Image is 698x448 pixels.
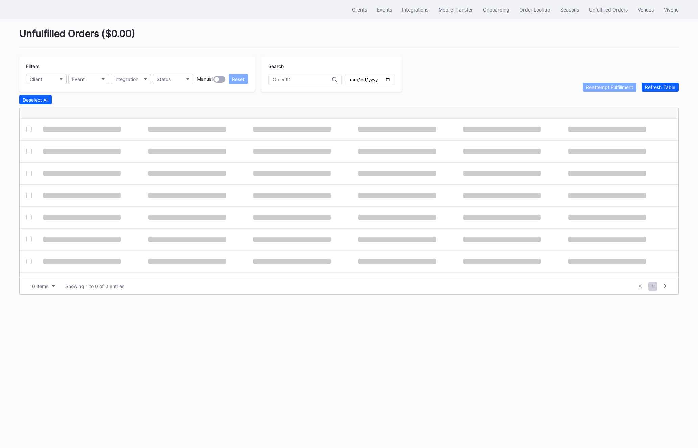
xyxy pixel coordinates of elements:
[197,76,213,83] div: Manual
[352,7,367,13] div: Clients
[560,7,579,13] div: Seasons
[114,76,138,82] div: Integration
[434,3,478,16] button: Mobile Transfer
[72,76,85,82] div: Event
[273,77,332,82] input: Order ID
[268,63,395,69] div: Search
[659,3,684,16] button: Vivenu
[642,83,679,92] button: Refresh Table
[586,84,633,90] div: Reattempt Fulfillment
[232,76,245,82] div: Reset
[26,282,59,291] button: 10 items
[645,84,675,90] div: Refresh Table
[26,63,248,69] div: Filters
[638,7,654,13] div: Venues
[23,97,48,103] div: Deselect All
[65,283,124,289] div: Showing 1 to 0 of 0 entries
[439,7,473,13] div: Mobile Transfer
[555,3,584,16] button: Seasons
[402,7,428,13] div: Integrations
[347,3,372,16] button: Clients
[377,7,392,13] div: Events
[514,3,555,16] button: Order Lookup
[633,3,659,16] button: Venues
[157,76,171,82] div: Status
[478,3,514,16] button: Onboarding
[648,282,657,291] span: 1
[584,3,633,16] button: Unfulfilled Orders
[30,283,48,289] div: 10 items
[483,7,509,13] div: Onboarding
[397,3,434,16] button: Integrations
[229,74,248,84] button: Reset
[26,74,67,84] button: Client
[153,74,193,84] button: Status
[68,74,109,84] button: Event
[19,28,679,48] div: Unfulfilled Orders ( $0.00 )
[664,7,679,13] div: Vivenu
[111,74,151,84] button: Integration
[519,7,550,13] div: Order Lookup
[30,76,42,82] div: Client
[589,7,628,13] div: Unfulfilled Orders
[372,3,397,16] button: Events
[583,83,636,92] button: Reattempt Fulfillment
[19,95,52,104] button: Deselect All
